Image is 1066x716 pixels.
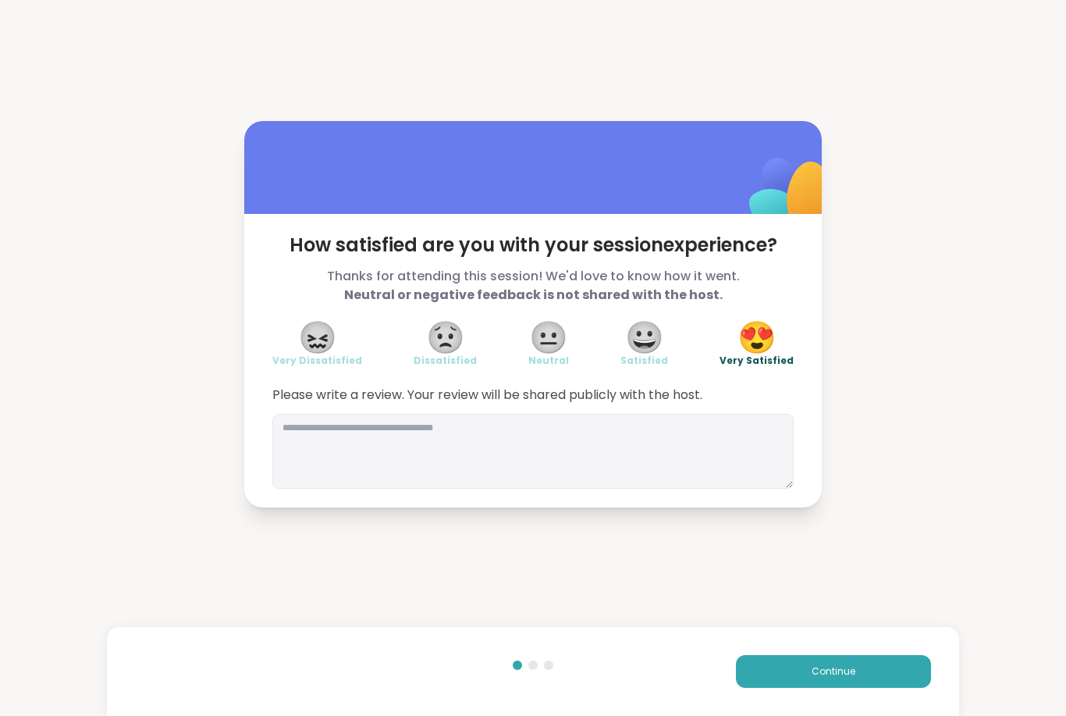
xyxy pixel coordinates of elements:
span: 😟 [426,323,465,351]
span: 😍 [737,323,776,351]
span: How satisfied are you with your session experience? [272,233,794,258]
button: Continue [736,655,931,688]
span: 😐 [529,323,568,351]
span: Please write a review. Your review will be shared publicly with the host. [272,386,794,404]
span: 😖 [298,323,337,351]
img: ShareWell Logomark [712,117,868,273]
span: Thanks for attending this session! We'd love to know how it went. [272,267,794,305]
span: Continue [812,664,855,679]
b: Neutral or negative feedback is not shared with the host. [344,286,723,304]
span: Satisfied [620,354,668,367]
span: Dissatisfied [414,354,477,367]
span: Very Dissatisfied [272,354,362,367]
span: Very Satisfied [720,354,794,367]
span: Neutral [528,354,569,367]
span: 😀 [625,323,664,351]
